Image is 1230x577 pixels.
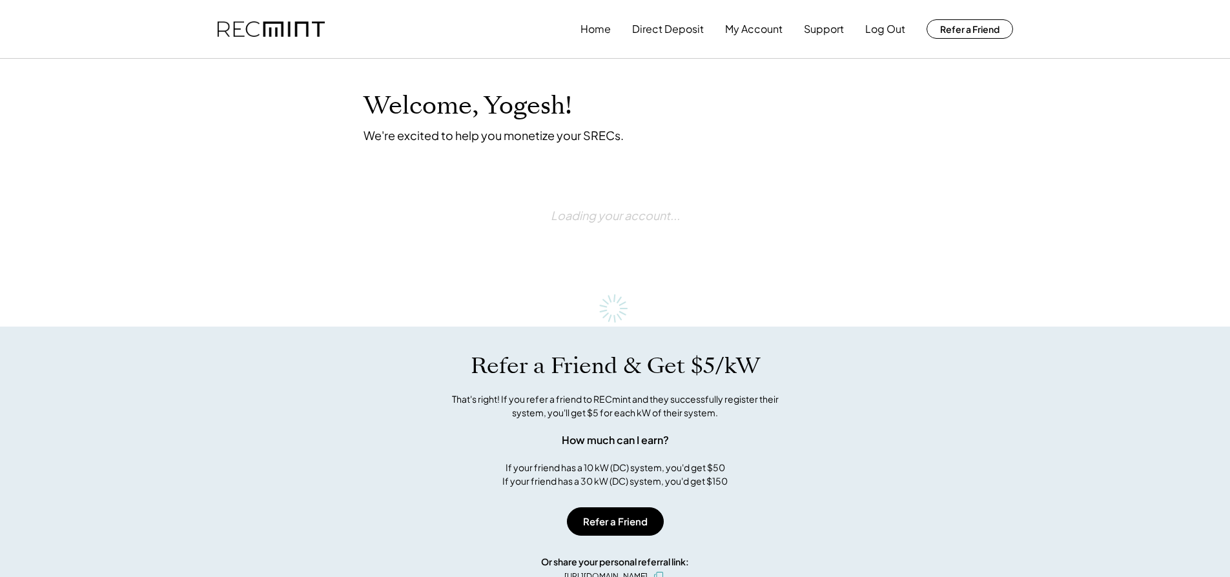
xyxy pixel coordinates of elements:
div: Loading your account... [551,175,680,256]
button: Log Out [865,16,905,42]
div: If your friend has a 10 kW (DC) system, you'd get $50 If your friend has a 30 kW (DC) system, you... [502,461,728,488]
button: Direct Deposit [632,16,704,42]
button: Refer a Friend [927,19,1013,39]
button: My Account [725,16,783,42]
div: We're excited to help you monetize your SRECs. [364,128,624,143]
button: Support [804,16,844,42]
div: Or share your personal referral link: [541,555,689,569]
h1: Welcome, Yogesh! [364,91,572,121]
img: recmint-logotype%403x.png [218,21,325,37]
div: That's right! If you refer a friend to RECmint and they successfully register their system, you'l... [438,392,793,420]
button: Home [580,16,611,42]
h1: Refer a Friend & Get $5/kW [471,352,760,380]
div: How much can I earn? [562,432,669,448]
button: Refer a Friend [567,507,664,536]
